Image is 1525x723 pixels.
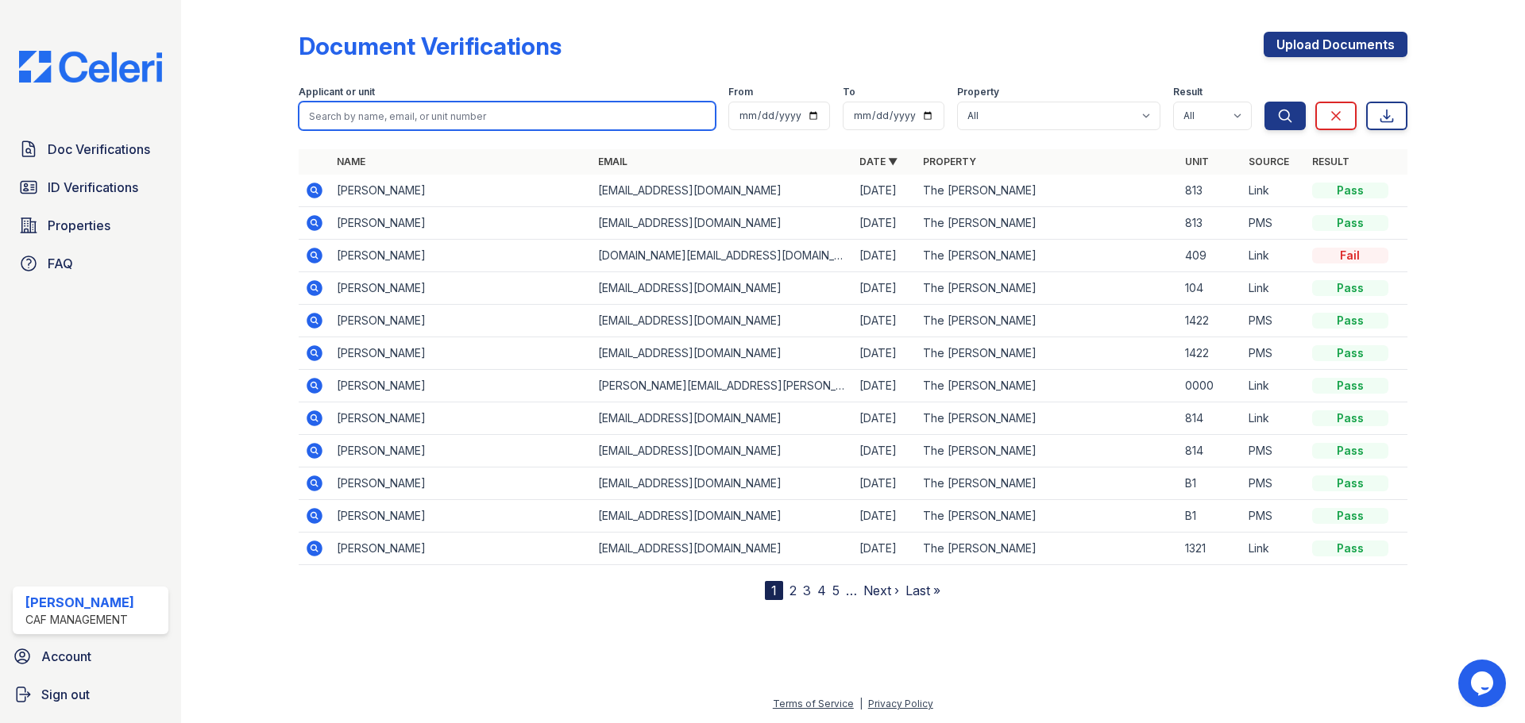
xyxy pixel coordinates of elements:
td: PMS [1242,435,1306,467]
td: 0000 [1179,370,1242,402]
span: Account [41,647,91,666]
div: Pass [1312,378,1388,394]
span: ID Verifications [48,178,138,197]
td: Link [1242,240,1306,272]
td: The [PERSON_NAME] [917,533,1178,565]
td: PMS [1242,207,1306,240]
a: Email [598,156,627,167]
td: [EMAIL_ADDRESS][DOMAIN_NAME] [592,402,853,435]
td: PMS [1242,305,1306,337]
img: CE_Logo_Blue-a8612792a0a2168367f1c8372b55b34899dd931a85d93a1a3d3e32e68fde9ad4.png [6,51,175,83]
td: [DATE] [853,175,917,207]
a: Account [6,640,175,672]
td: [PERSON_NAME] [330,402,592,435]
label: Result [1173,86,1203,98]
td: Link [1242,533,1306,565]
td: Link [1242,175,1306,207]
div: CAF Management [25,612,134,628]
td: The [PERSON_NAME] [917,305,1178,337]
td: PMS [1242,467,1306,500]
a: Terms of Service [773,698,854,710]
td: [DATE] [853,207,917,240]
a: 2 [790,583,797,598]
td: [DATE] [853,305,917,337]
td: 1422 [1179,337,1242,370]
td: The [PERSON_NAME] [917,435,1178,467]
div: Fail [1312,248,1388,263]
td: The [PERSON_NAME] [917,337,1178,370]
td: 1321 [1179,533,1242,565]
a: Next › [863,583,899,598]
span: … [846,581,857,600]
td: [EMAIL_ADDRESS][DOMAIN_NAME] [592,337,853,370]
td: The [PERSON_NAME] [917,175,1178,207]
a: FAQ [13,248,168,279]
td: 1422 [1179,305,1242,337]
td: [DATE] [853,402,917,435]
span: Properties [48,216,110,235]
td: [PERSON_NAME] [330,500,592,533]
td: B1 [1179,500,1242,533]
span: FAQ [48,254,73,273]
label: From [728,86,753,98]
a: Doc Verifications [13,133,168,165]
td: Link [1242,402,1306,435]
a: Date ▼ [859,156,898,167]
td: Link [1242,370,1306,402]
a: ID Verifications [13,171,168,203]
td: [DATE] [853,370,917,402]
div: Pass [1312,508,1388,524]
div: Pass [1312,540,1388,556]
td: [DATE] [853,240,917,272]
div: Pass [1312,313,1388,329]
td: The [PERSON_NAME] [917,500,1178,533]
td: PMS [1242,337,1306,370]
td: The [PERSON_NAME] [917,370,1178,402]
div: Document Verifications [299,32,562,60]
a: Name [337,156,365,167]
td: The [PERSON_NAME] [917,467,1178,500]
td: [DATE] [853,500,917,533]
td: [PERSON_NAME] [330,435,592,467]
iframe: chat widget [1458,660,1509,707]
a: 3 [803,583,811,598]
div: 1 [765,581,783,600]
td: [PERSON_NAME] [330,207,592,240]
a: Result [1312,156,1349,167]
td: PMS [1242,500,1306,533]
td: B1 [1179,467,1242,500]
td: 409 [1179,240,1242,272]
td: [DATE] [853,533,917,565]
td: [PERSON_NAME] [330,337,592,370]
td: The [PERSON_NAME] [917,272,1178,305]
div: Pass [1312,345,1388,361]
td: The [PERSON_NAME] [917,240,1178,272]
div: Pass [1312,475,1388,491]
td: [PERSON_NAME] [330,272,592,305]
a: 5 [832,583,840,598]
td: The [PERSON_NAME] [917,207,1178,240]
td: [DATE] [853,435,917,467]
a: Last » [905,583,940,598]
div: Pass [1312,443,1388,459]
td: [DOMAIN_NAME][EMAIL_ADDRESS][DOMAIN_NAME] [592,240,853,272]
td: [EMAIL_ADDRESS][DOMAIN_NAME] [592,435,853,467]
td: [PERSON_NAME][EMAIL_ADDRESS][PERSON_NAME][DOMAIN_NAME] [592,370,853,402]
div: Pass [1312,183,1388,198]
a: Property [923,156,976,167]
td: Link [1242,272,1306,305]
label: To [843,86,855,98]
label: Applicant or unit [299,86,375,98]
a: Privacy Policy [868,698,933,710]
a: Properties [13,210,168,241]
td: The [PERSON_NAME] [917,402,1178,435]
td: 814 [1179,402,1242,435]
td: [EMAIL_ADDRESS][DOMAIN_NAME] [592,207,853,240]
td: [PERSON_NAME] [330,467,592,500]
td: [EMAIL_ADDRESS][DOMAIN_NAME] [592,467,853,500]
td: [DATE] [853,337,917,370]
td: [EMAIL_ADDRESS][DOMAIN_NAME] [592,533,853,565]
a: Sign out [6,679,175,710]
a: Upload Documents [1264,32,1407,57]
